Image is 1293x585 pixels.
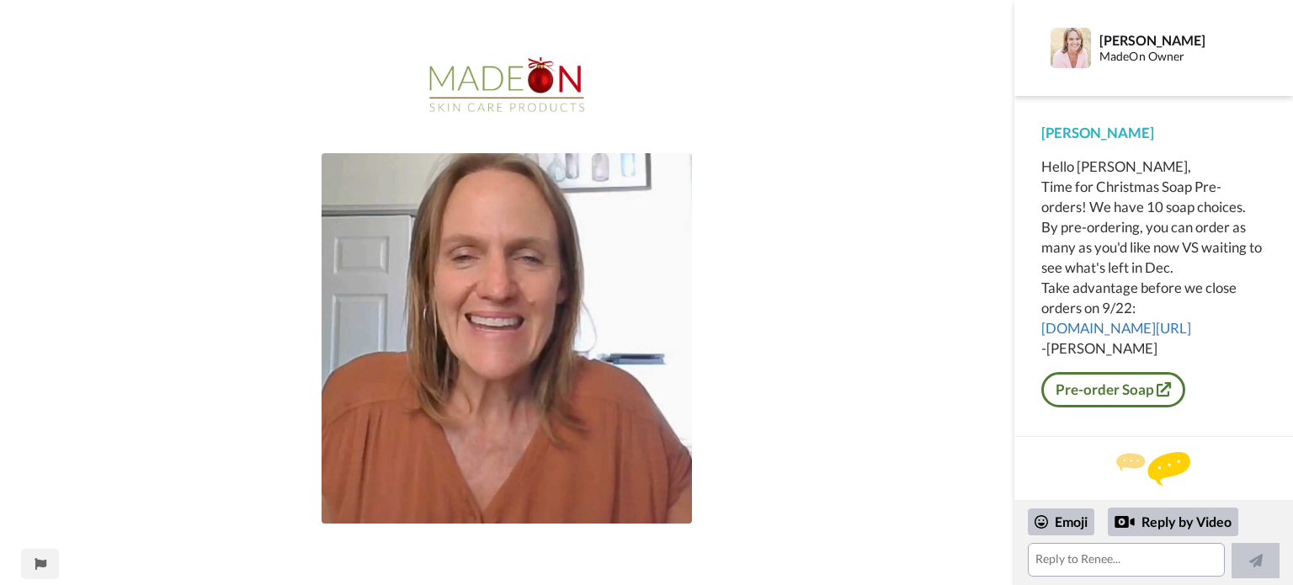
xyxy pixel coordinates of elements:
[414,57,599,119] img: 30abbdd1-ad99-46ea-8706-3e8bfce17d6f
[1041,372,1185,407] a: Pre-order Soap
[1099,50,1265,64] div: MadeOn Owner
[1051,28,1091,68] img: Profile Image
[1037,466,1270,498] div: Send [PERSON_NAME] a reply.
[1115,512,1135,532] div: Reply by Video
[1041,319,1191,337] a: [DOMAIN_NAME][URL]
[1041,123,1266,143] div: [PERSON_NAME]
[1108,508,1238,536] div: Reply by Video
[322,153,692,524] img: 15904170-d211-4296-be4e-e8aed49fa755-thumb.jpg
[1099,32,1265,48] div: [PERSON_NAME]
[1028,508,1094,535] div: Emoji
[1116,452,1190,486] img: message.svg
[1041,157,1266,359] div: Hello [PERSON_NAME], Time for Christmas Soap Pre-orders! We have 10 soap choices. By pre-ordering...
